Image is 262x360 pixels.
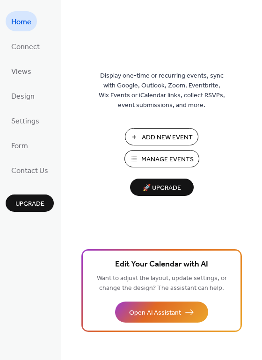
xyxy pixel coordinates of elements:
[124,150,199,167] button: Manage Events
[11,40,40,54] span: Connect
[141,155,194,165] span: Manage Events
[6,194,54,212] button: Upgrade
[6,110,45,130] a: Settings
[97,272,227,295] span: Want to adjust the layout, update settings, or change the design? The assistant can help.
[6,86,40,106] a: Design
[6,36,45,56] a: Connect
[15,199,44,209] span: Upgrade
[6,61,37,81] a: Views
[11,114,39,129] span: Settings
[99,71,225,110] span: Display one-time or recurring events, sync with Google, Outlook, Zoom, Eventbrite, Wix Events or ...
[6,135,34,155] a: Form
[142,133,193,143] span: Add New Event
[11,65,31,79] span: Views
[130,179,194,196] button: 🚀 Upgrade
[11,164,48,178] span: Contact Us
[6,11,37,31] a: Home
[6,160,54,180] a: Contact Us
[115,258,208,271] span: Edit Your Calendar with AI
[115,302,208,323] button: Open AI Assistant
[11,139,28,153] span: Form
[125,128,198,145] button: Add New Event
[129,308,181,318] span: Open AI Assistant
[11,15,31,29] span: Home
[11,89,35,104] span: Design
[136,182,188,194] span: 🚀 Upgrade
